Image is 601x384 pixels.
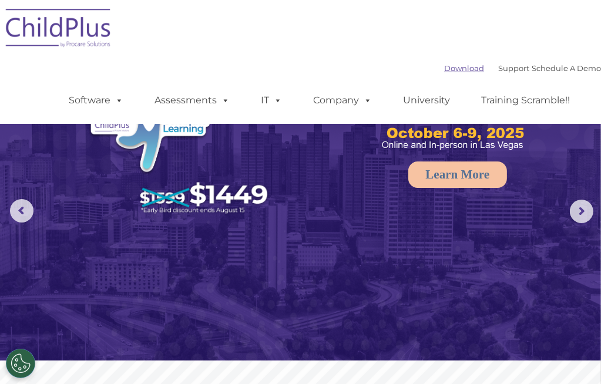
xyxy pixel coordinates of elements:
a: University [391,89,462,112]
iframe: Chat Widget [409,257,601,384]
a: Learn More [408,161,508,188]
a: Software [57,89,135,112]
button: Cookies Settings [6,349,35,378]
font: | [444,63,601,73]
a: Training Scramble!! [469,89,582,112]
a: Support [498,63,529,73]
a: Assessments [143,89,241,112]
a: Company [301,89,384,112]
a: IT [249,89,294,112]
a: Schedule A Demo [532,63,601,73]
a: Download [444,63,484,73]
